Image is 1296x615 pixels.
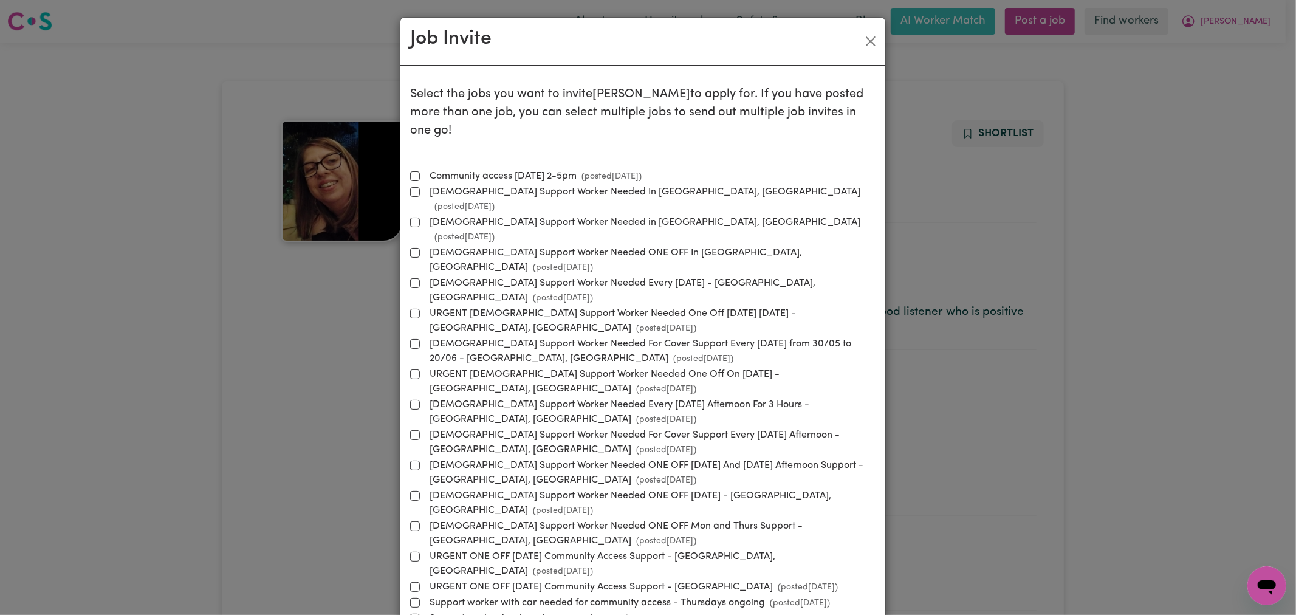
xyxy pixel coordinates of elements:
small: (posted [DATE] ) [528,506,593,515]
label: URGENT [DEMOGRAPHIC_DATA] Support Worker Needed One Off On [DATE] - [GEOGRAPHIC_DATA], [GEOGRAPHI... [425,367,876,396]
label: [DEMOGRAPHIC_DATA] Support Worker Needed ONE OFF Mon and Thurs Support - [GEOGRAPHIC_DATA], [GEOG... [425,519,876,548]
small: (posted [DATE] ) [577,172,642,181]
small: (posted [DATE] ) [528,294,593,303]
small: (posted [DATE] ) [631,476,696,485]
small: (posted [DATE] ) [631,537,696,546]
button: Close [861,32,880,51]
label: [DEMOGRAPHIC_DATA] Support Worker Needed Every [DATE] Afternoon For 3 Hours - [GEOGRAPHIC_DATA], ... [425,397,876,427]
label: URGENT ONE OFF [DATE] Community Access Support - [GEOGRAPHIC_DATA] [425,580,838,594]
small: (posted [DATE] ) [430,233,495,242]
label: [DEMOGRAPHIC_DATA] Support Worker Needed Every [DATE] - [GEOGRAPHIC_DATA], [GEOGRAPHIC_DATA] [425,276,876,305]
small: (posted [DATE] ) [631,385,696,394]
h2: Job Invite [410,27,492,50]
label: URGENT [DEMOGRAPHIC_DATA] Support Worker Needed One Off [DATE] [DATE] - [GEOGRAPHIC_DATA], [GEOGR... [425,306,876,335]
label: URGENT ONE OFF [DATE] Community Access Support - [GEOGRAPHIC_DATA], [GEOGRAPHIC_DATA] [425,549,876,579]
small: (posted [DATE] ) [528,263,593,272]
label: [DEMOGRAPHIC_DATA] Support Worker Needed For Cover Support Every [DATE] from 30/05 to 20/06 - [GE... [425,337,876,366]
iframe: Button to launch messaging window [1247,566,1286,605]
label: [DEMOGRAPHIC_DATA] Support Worker Needed ONE OFF In [GEOGRAPHIC_DATA], [GEOGRAPHIC_DATA] [425,246,876,275]
small: (posted [DATE] ) [430,202,495,211]
small: (posted [DATE] ) [528,567,593,576]
small: (posted [DATE] ) [631,415,696,424]
label: [DEMOGRAPHIC_DATA] Support Worker Needed ONE OFF [DATE] And [DATE] Afternoon Support - [GEOGRAPHI... [425,458,876,487]
p: Select the jobs you want to invite [PERSON_NAME] to apply for. If you have posted more than one j... [410,85,876,140]
label: [DEMOGRAPHIC_DATA] Support Worker Needed in [GEOGRAPHIC_DATA], [GEOGRAPHIC_DATA] [425,215,876,244]
label: [DEMOGRAPHIC_DATA] Support Worker Needed For Cover Support Every [DATE] Afternoon - [GEOGRAPHIC_D... [425,428,876,457]
small: (posted [DATE] ) [668,354,733,363]
label: Support worker with car needed for community access - Thursdays ongoing [425,596,830,610]
small: (posted [DATE] ) [773,583,838,592]
label: Community access [DATE] 2-5pm [425,169,642,184]
small: (posted [DATE] ) [631,324,696,333]
small: (posted [DATE] ) [765,599,830,608]
label: [DEMOGRAPHIC_DATA] Support Worker Needed In [GEOGRAPHIC_DATA], [GEOGRAPHIC_DATA] [425,185,876,214]
label: [DEMOGRAPHIC_DATA] Support Worker Needed ONE OFF [DATE] - [GEOGRAPHIC_DATA], [GEOGRAPHIC_DATA] [425,489,876,518]
small: (posted [DATE] ) [631,445,696,455]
